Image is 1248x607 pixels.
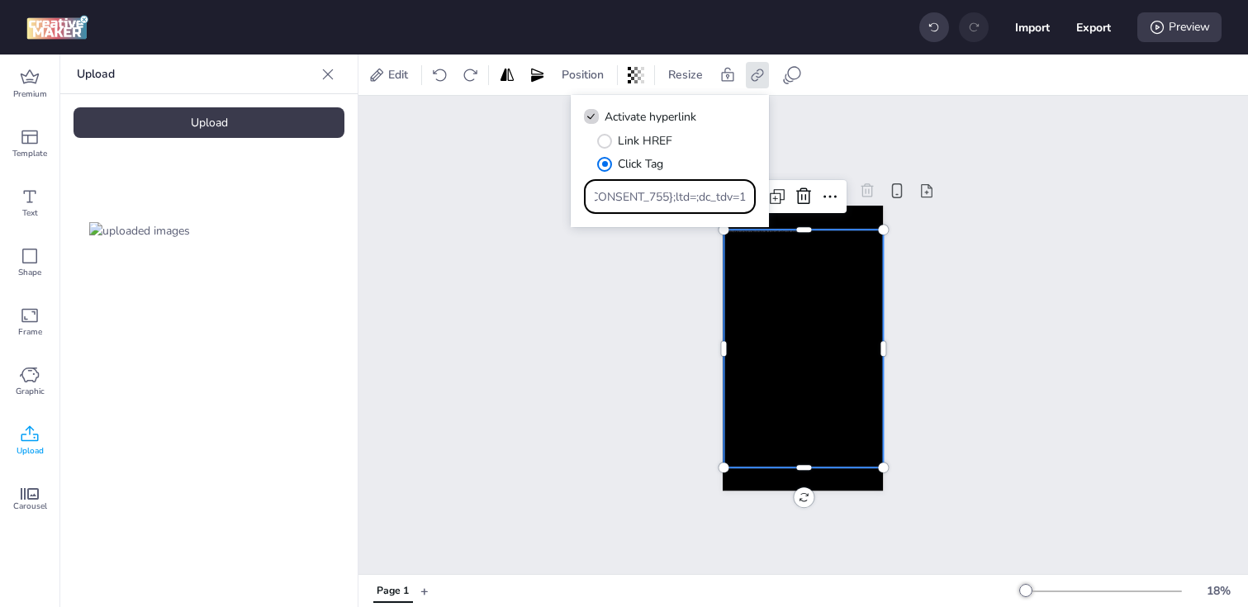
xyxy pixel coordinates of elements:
span: Frame [18,325,42,339]
img: uploaded images [89,222,190,239]
div: Preview [1137,12,1222,42]
img: logo Creative Maker [26,15,88,40]
div: Tabs [365,576,420,605]
span: Template [12,147,47,160]
div: Upload [74,107,344,138]
span: Shape [18,266,41,279]
div: Page 1 [377,584,409,599]
span: Graphic [16,385,45,398]
input: Type URL [595,188,746,206]
div: 18 % [1198,582,1238,600]
span: Position [558,66,607,83]
p: Upload [77,55,315,94]
span: Upload [17,444,44,458]
span: Edit [385,66,411,83]
span: Text [22,206,38,220]
span: Activate hyperlink [605,108,696,126]
span: Click Tag [618,155,663,173]
button: Import [1015,10,1050,45]
span: Premium [13,88,47,101]
span: Carousel [13,500,47,513]
span: Link HREF [618,132,672,149]
button: Export [1076,10,1111,45]
span: Resize [665,66,706,83]
button: + [420,576,429,605]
